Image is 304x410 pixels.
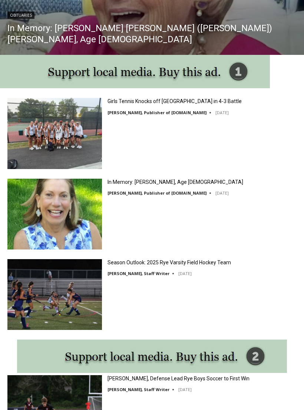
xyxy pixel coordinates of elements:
[108,179,243,185] a: In Memory: [PERSON_NAME], Age [DEMOGRAPHIC_DATA]
[108,271,169,276] a: [PERSON_NAME], Staff Writer
[215,190,229,196] time: [DATE]
[215,110,229,115] time: [DATE]
[108,375,250,382] a: [PERSON_NAME], Defense Lead Rye Boys Soccer to First Win
[108,387,169,392] a: [PERSON_NAME], Staff Writer
[7,23,297,45] a: In Memory: [PERSON_NAME] [PERSON_NAME] ([PERSON_NAME]) [PERSON_NAME], Age [DEMOGRAPHIC_DATA]
[7,179,102,249] img: In Memory: Maryanne Bardwil Lynch, Age 72
[108,110,206,115] a: [PERSON_NAME], Publisher of [DOMAIN_NAME]
[108,259,231,266] a: Season Outlook: 2025 Rye Varsity Field Hockey Team
[7,11,34,19] a: Obituaries
[178,271,192,276] time: [DATE]
[108,98,242,105] a: Girls Tennis Knocks off [GEOGRAPHIC_DATA] in 4-3 Battle
[7,259,102,330] img: Season Outlook: 2025 Rye Varsity Field Hockey Team
[2,76,73,105] span: Open Tues. - Sun. [PHONE_NUMBER]
[7,98,102,169] img: Girls Tennis Knocks off Mamaroneck in 4-3 Battle
[178,387,192,392] time: [DATE]
[0,75,75,92] a: Open Tues. - Sun. [PHONE_NUMBER]
[108,190,206,196] a: [PERSON_NAME], Publisher of [DOMAIN_NAME]
[76,46,109,89] div: "Chef [PERSON_NAME] omakase menu is nirvana for lovers of great Japanese food."
[17,340,287,373] img: support local media, buy this ad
